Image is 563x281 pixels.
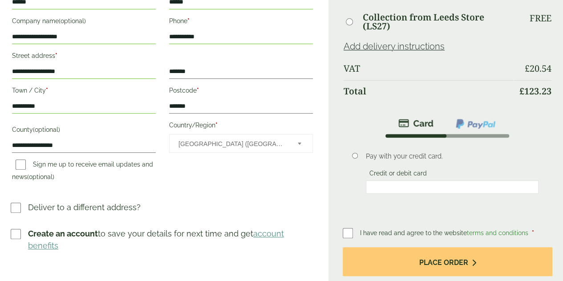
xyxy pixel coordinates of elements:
[12,15,156,30] label: Company name
[519,85,551,97] bdi: 123.23
[169,15,313,30] label: Phone
[46,87,48,94] abbr: required
[27,173,54,180] span: (optional)
[532,229,534,236] abbr: required
[28,228,314,252] p: to save your details for next time and get
[197,87,199,94] abbr: required
[360,229,530,236] span: I have read and agree to the website
[12,49,156,65] label: Street address
[366,151,539,161] p: Pay with your credit card.
[344,41,445,52] a: Add delivery instructions
[525,62,551,74] bdi: 20.54
[12,161,153,183] label: Sign me up to receive email updates and news
[28,229,98,238] strong: Create an account
[344,58,513,79] th: VAT
[366,170,430,179] label: Credit or debit card
[398,118,433,129] img: stripe.png
[12,84,156,99] label: Town / City
[455,118,496,130] img: ppcp-gateway.png
[187,17,190,24] abbr: required
[169,134,313,153] span: Country/Region
[343,247,552,276] button: Place order
[28,229,284,250] a: account benefits
[169,119,313,134] label: Country/Region
[519,85,524,97] span: £
[169,84,313,99] label: Postcode
[33,126,60,133] span: (optional)
[363,13,513,31] label: Collection from Leeds Store (LS27)
[530,13,551,24] p: Free
[55,52,57,59] abbr: required
[16,159,26,170] input: Sign me up to receive email updates and news(optional)
[59,17,86,24] span: (optional)
[344,80,513,102] th: Total
[215,122,218,129] abbr: required
[28,201,141,213] p: Deliver to a different address?
[525,62,530,74] span: £
[369,183,536,191] iframe: Secure card payment input frame
[178,134,286,153] span: United Kingdom (UK)
[467,229,528,236] a: terms and conditions
[12,123,156,138] label: County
